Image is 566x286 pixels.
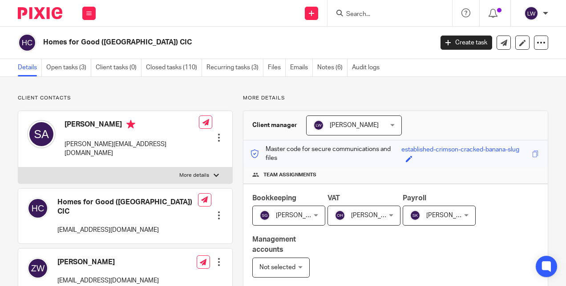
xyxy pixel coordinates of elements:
[252,121,297,130] h3: Client manager
[524,6,538,20] img: svg%3E
[206,59,263,76] a: Recurring tasks (3)
[313,120,324,131] img: svg%3E
[57,258,159,267] h4: [PERSON_NAME]
[327,195,340,202] span: VAT
[65,120,199,131] h4: [PERSON_NAME]
[252,236,296,253] span: Management accounts
[57,276,159,285] p: [EMAIL_ADDRESS][DOMAIN_NAME]
[351,212,400,218] span: [PERSON_NAME]
[18,59,42,76] a: Details
[276,212,325,218] span: [PERSON_NAME]
[410,210,420,221] img: svg%3E
[259,210,270,221] img: svg%3E
[335,210,345,221] img: svg%3E
[27,120,56,148] img: svg%3E
[18,7,62,19] img: Pixie
[46,59,91,76] a: Open tasks (3)
[65,140,199,158] p: [PERSON_NAME][EMAIL_ADDRESS][DOMAIN_NAME]
[250,145,401,163] p: Master code for secure communications and files
[43,38,350,47] h2: Homes for Good ([GEOGRAPHIC_DATA]) CIC
[401,145,519,155] div: established-crimson-cracked-banana-slug
[57,226,198,234] p: [EMAIL_ADDRESS][DOMAIN_NAME]
[268,59,286,76] a: Files
[403,195,426,202] span: Payroll
[317,59,348,76] a: Notes (6)
[259,264,295,270] span: Not selected
[252,195,296,202] span: Bookkeeping
[263,171,316,179] span: Team assignments
[18,95,233,102] p: Client contacts
[330,122,379,128] span: [PERSON_NAME]
[96,59,141,76] a: Client tasks (0)
[57,198,198,217] h4: Homes for Good ([GEOGRAPHIC_DATA]) CIC
[345,11,425,19] input: Search
[126,120,135,129] i: Primary
[243,95,548,102] p: More details
[441,36,492,50] a: Create task
[27,258,49,279] img: svg%3E
[290,59,313,76] a: Emails
[426,212,475,218] span: [PERSON_NAME]
[352,59,384,76] a: Audit logs
[179,172,209,179] p: More details
[146,59,202,76] a: Closed tasks (110)
[27,198,49,219] img: svg%3E
[18,33,36,52] img: svg%3E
